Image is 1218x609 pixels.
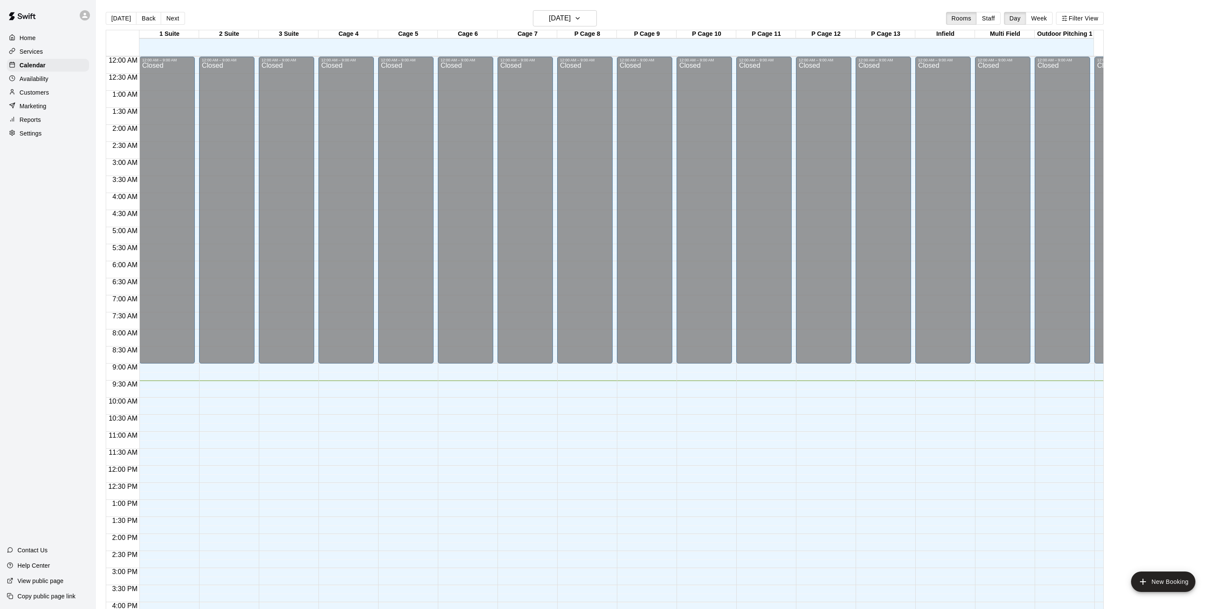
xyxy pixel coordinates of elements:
[1097,58,1147,62] div: 12:00 AM – 9:00 AM
[110,346,140,354] span: 8:30 AM
[438,57,493,364] div: 12:00 AM – 9:00 AM: Closed
[1097,62,1147,367] div: Closed
[110,210,140,217] span: 4:30 AM
[110,261,140,268] span: 6:00 AM
[110,278,140,286] span: 6:30 AM
[110,125,140,132] span: 2:00 AM
[110,312,140,320] span: 7:30 AM
[7,32,89,44] div: Home
[918,62,968,367] div: Closed
[1037,62,1088,367] div: Closed
[20,61,46,69] p: Calendar
[619,58,670,62] div: 12:00 AM – 9:00 AM
[560,62,610,367] div: Closed
[259,57,314,364] div: 12:00 AM – 9:00 AM: Closed
[1035,30,1094,38] div: Outdoor Pitching 1
[7,45,89,58] a: Services
[856,30,915,38] div: P Cage 13
[557,57,613,364] div: 12:00 AM – 9:00 AM: Closed
[978,58,1028,62] div: 12:00 AM – 9:00 AM
[17,561,50,570] p: Help Center
[261,58,312,62] div: 12:00 AM – 9:00 AM
[381,62,431,367] div: Closed
[796,30,856,38] div: P Cage 12
[110,329,140,337] span: 8:00 AM
[440,58,491,62] div: 12:00 AM – 9:00 AM
[20,34,36,42] p: Home
[677,57,732,364] div: 12:00 AM – 9:00 AM: Closed
[1004,12,1026,25] button: Day
[7,72,89,85] a: Availability
[202,58,252,62] div: 12:00 AM – 9:00 AM
[106,466,139,473] span: 12:00 PM
[858,58,908,62] div: 12:00 AM – 9:00 AM
[110,176,140,183] span: 3:30 AM
[107,449,140,456] span: 11:30 AM
[139,57,195,364] div: 12:00 AM – 9:00 AM: Closed
[110,500,140,507] span: 1:00 PM
[739,58,789,62] div: 12:00 AM – 9:00 AM
[440,62,491,367] div: Closed
[142,62,192,367] div: Closed
[110,142,140,149] span: 2:30 AM
[918,58,968,62] div: 12:00 AM – 9:00 AM
[110,108,140,115] span: 1:30 AM
[677,30,736,38] div: P Cage 10
[17,577,64,585] p: View public page
[259,30,318,38] div: 3 Suite
[261,62,312,367] div: Closed
[7,59,89,72] div: Calendar
[7,86,89,99] div: Customers
[106,12,136,25] button: [DATE]
[110,534,140,541] span: 2:00 PM
[110,381,140,388] span: 9:30 AM
[736,30,796,38] div: P Cage 11
[110,91,140,98] span: 1:00 AM
[498,57,553,364] div: 12:00 AM – 9:00 AM: Closed
[796,57,851,364] div: 12:00 AM – 9:00 AM: Closed
[107,432,140,439] span: 11:00 AM
[110,295,140,303] span: 7:00 AM
[107,398,140,405] span: 10:00 AM
[110,227,140,234] span: 5:00 AM
[7,127,89,140] a: Settings
[798,62,849,367] div: Closed
[798,58,849,62] div: 12:00 AM – 9:00 AM
[20,102,46,110] p: Marketing
[975,30,1035,38] div: Multi Field
[378,57,434,364] div: 12:00 AM – 9:00 AM: Closed
[20,47,43,56] p: Services
[1056,12,1104,25] button: Filter View
[856,57,911,364] div: 12:00 AM – 9:00 AM: Closed
[617,57,672,364] div: 12:00 AM – 9:00 AM: Closed
[142,58,192,62] div: 12:00 AM – 9:00 AM
[107,415,140,422] span: 10:30 AM
[20,129,42,138] p: Settings
[110,193,140,200] span: 4:00 AM
[679,58,729,62] div: 12:00 AM – 9:00 AM
[978,62,1028,367] div: Closed
[915,57,971,364] div: 12:00 AM – 9:00 AM: Closed
[110,585,140,592] span: 3:30 PM
[318,57,374,364] div: 12:00 AM – 9:00 AM: Closed
[318,30,378,38] div: Cage 4
[739,62,789,367] div: Closed
[549,12,571,24] h6: [DATE]
[20,75,49,83] p: Availability
[7,100,89,113] div: Marketing
[199,30,259,38] div: 2 Suite
[110,568,140,575] span: 3:00 PM
[17,546,48,554] p: Contact Us
[1035,57,1090,364] div: 12:00 AM – 9:00 AM: Closed
[1026,12,1053,25] button: Week
[679,62,729,367] div: Closed
[946,12,977,25] button: Rooms
[7,113,89,126] a: Reports
[378,30,438,38] div: Cage 5
[560,58,610,62] div: 12:00 AM – 9:00 AM
[110,551,140,558] span: 2:30 PM
[533,10,597,26] button: [DATE]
